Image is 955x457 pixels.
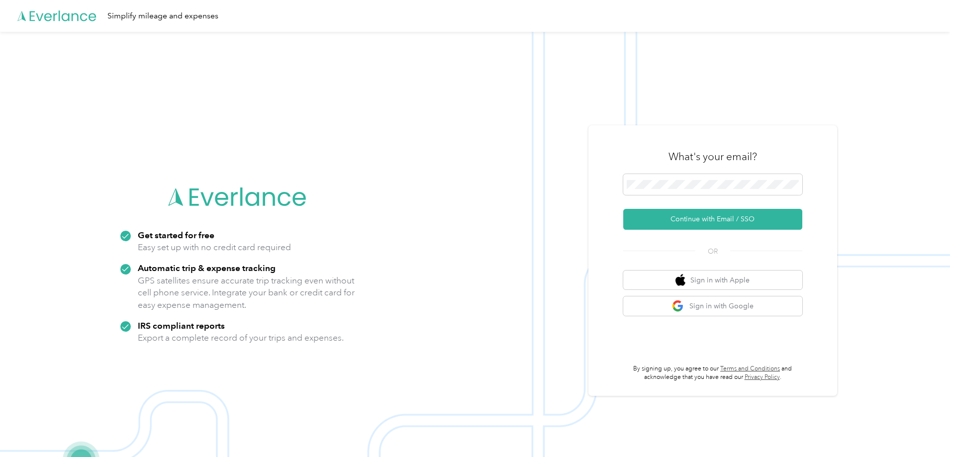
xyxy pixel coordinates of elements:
[138,320,225,331] strong: IRS compliant reports
[623,296,802,316] button: google logoSign in with Google
[138,263,276,273] strong: Automatic trip & expense tracking
[623,271,802,290] button: apple logoSign in with Apple
[138,332,344,344] p: Export a complete record of your trips and expenses.
[107,10,218,22] div: Simplify mileage and expenses
[695,246,730,257] span: OR
[623,365,802,382] p: By signing up, you agree to our and acknowledge that you have read our .
[138,241,291,254] p: Easy set up with no credit card required
[720,365,780,372] a: Terms and Conditions
[623,209,802,230] button: Continue with Email / SSO
[138,274,355,311] p: GPS satellites ensure accurate trip tracking even without cell phone service. Integrate your bank...
[672,300,684,312] img: google logo
[675,274,685,286] img: apple logo
[138,230,214,240] strong: Get started for free
[668,150,757,164] h3: What's your email?
[745,373,780,381] a: Privacy Policy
